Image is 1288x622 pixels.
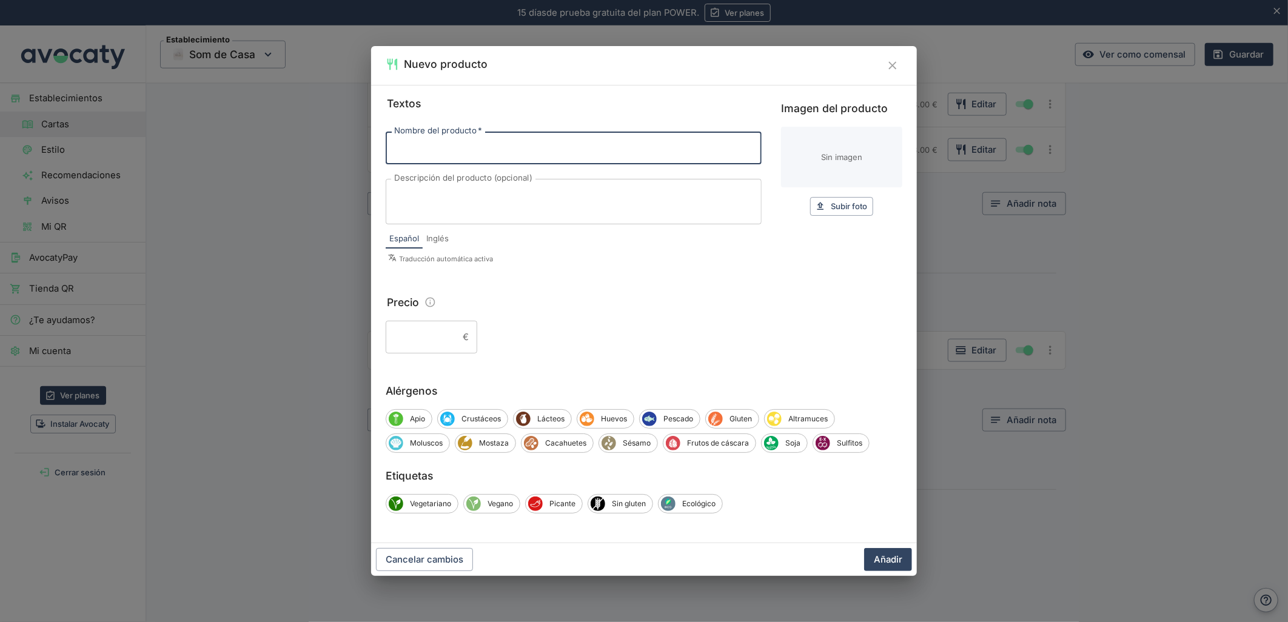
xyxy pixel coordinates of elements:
span: Sésamo [602,436,616,450]
h2: Nuevo producto [404,56,488,73]
span: Pescado [657,413,700,424]
span: Huevos [580,412,594,426]
p: Traducción automática activa [388,253,762,264]
label: Descripción del producto (opcional) [394,173,532,184]
span: Soja [779,438,807,449]
div: Frutos de cáscaraFrutos de cáscara [663,433,756,453]
div: CacahuetesCacahuetes [521,433,594,453]
span: Ecológico [676,498,722,509]
label: Imagen del producto [781,100,902,117]
span: Huevos [594,413,634,424]
svg: Símbolo de traducciones [388,253,397,262]
span: Vegano [466,497,481,511]
div: AltramucesAltramuces [764,409,835,429]
span: Soja [764,436,779,450]
div: VegetarianoVegetariano [386,494,458,513]
span: Moluscos [403,438,449,449]
div: CrustáceosCrustáceos [437,409,508,429]
span: Gluten [723,413,759,424]
span: Sin gluten [591,497,605,511]
div: MostazaMostaza [455,433,516,453]
span: Subir foto [831,199,867,213]
span: Apio [389,412,403,426]
span: Altramuces [782,413,834,424]
button: Añadir [864,548,912,571]
button: Subir foto [810,197,873,216]
span: Altramuces [767,412,782,426]
label: Nombre del producto [394,125,482,137]
span: Frutos de cáscara [666,436,680,450]
span: Frutos de cáscara [680,438,756,449]
input: Precio [386,321,458,353]
span: Apio [403,413,432,424]
div: SojaSoja [761,433,808,453]
span: Cacahuetes [538,438,593,449]
span: Cacahuetes [524,436,538,450]
span: Mostaza [472,438,515,449]
span: Sésamo [616,438,657,449]
span: Inglés [426,233,449,245]
span: Vegetariano [403,498,458,509]
button: Cerrar [883,56,902,75]
span: Moluscos [389,436,403,450]
div: HuevosHuevos [577,409,634,429]
span: Español [389,233,419,245]
span: Vegano [481,498,520,509]
button: Cancelar cambios [376,548,473,571]
span: Vegetariano [389,497,403,511]
span: Lácteos [531,413,571,424]
button: Información sobre edición de precios [421,293,439,311]
span: Pescado [642,412,657,426]
div: EcológicoEcológico [658,494,723,513]
div: Sin glutenSin gluten [588,494,653,513]
span: Gluten [708,412,723,426]
span: Sulfitos [830,438,869,449]
span: Lácteos [516,412,531,426]
span: Picante [528,497,543,511]
label: Etiquetas [386,467,902,484]
span: Sin gluten [605,498,652,509]
span: Ecológico [661,497,676,511]
label: Alérgenos [386,383,902,400]
div: PicantePicante [525,494,583,513]
div: LácteosLácteos [513,409,572,429]
legend: Precio [386,294,420,311]
span: Crustáceos [440,412,455,426]
span: Picante [543,498,582,509]
legend: Textos [386,95,422,112]
div: SésamoSésamo [599,433,658,453]
span: Crustáceos [455,413,508,424]
div: GlutenGluten [705,409,759,429]
div: VeganoVegano [463,494,520,513]
div: PescadoPescado [639,409,700,429]
div: ApioApio [386,409,432,429]
span: Sulfitos [816,436,830,450]
span: Mostaza [458,436,472,450]
div: SulfitosSulfitos [813,433,870,453]
div: MoluscosMoluscos [386,433,450,453]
